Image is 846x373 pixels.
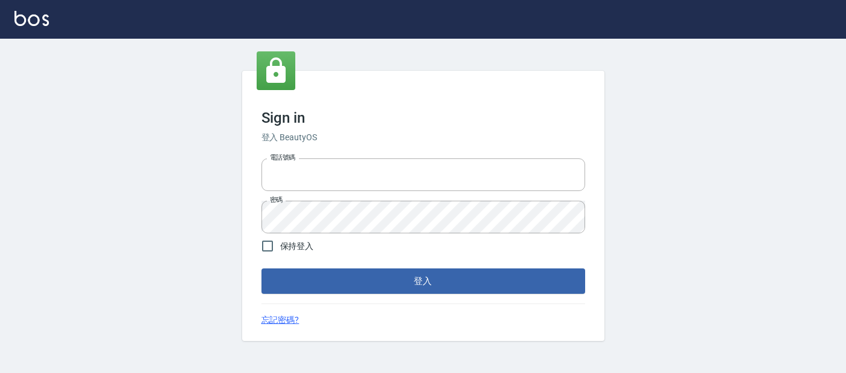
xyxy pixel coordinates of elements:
[270,195,283,204] label: 密碼
[261,268,585,294] button: 登入
[270,153,295,162] label: 電話號碼
[261,131,585,144] h6: 登入 BeautyOS
[280,240,314,253] span: 保持登入
[14,11,49,26] img: Logo
[261,314,300,326] a: 忘記密碼?
[261,109,585,126] h3: Sign in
